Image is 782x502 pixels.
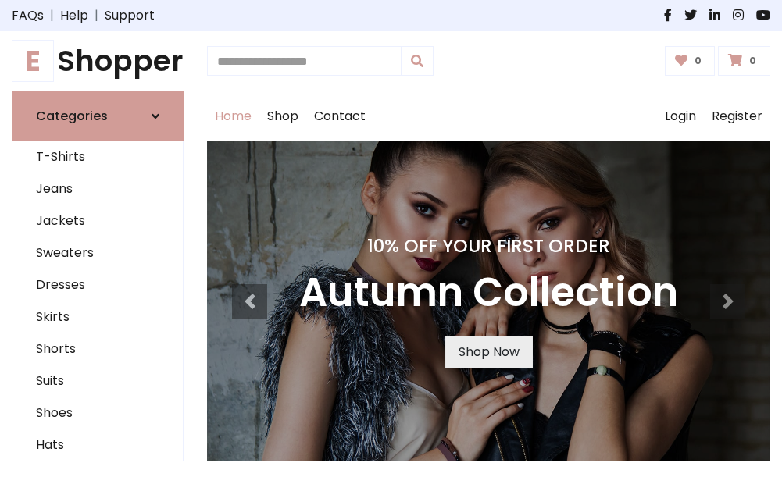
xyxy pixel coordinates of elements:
a: 0 [718,46,770,76]
a: 0 [665,46,716,76]
a: Shop Now [445,336,533,368]
h6: Categories [36,109,108,123]
a: Support [105,6,155,25]
a: T-Shirts [12,141,183,173]
h3: Autumn Collection [299,269,678,317]
a: Home [207,91,259,141]
a: Categories [12,91,184,141]
span: E [12,40,54,82]
h4: 10% Off Your First Order [299,235,678,257]
a: Register [704,91,770,141]
a: Shop [259,91,306,141]
a: Skirts [12,301,183,333]
a: Suits [12,365,183,397]
a: Shoes [12,397,183,429]
a: Jeans [12,173,183,205]
span: 0 [691,54,705,68]
a: Dresses [12,269,183,301]
a: Shorts [12,333,183,365]
a: Help [60,6,88,25]
a: Login [657,91,704,141]
a: EShopper [12,44,184,78]
span: 0 [745,54,760,68]
a: Contact [306,91,373,141]
a: Jackets [12,205,183,237]
a: FAQs [12,6,44,25]
a: Sweaters [12,237,183,269]
h1: Shopper [12,44,184,78]
a: Hats [12,429,183,461]
span: | [88,6,105,25]
span: | [44,6,60,25]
